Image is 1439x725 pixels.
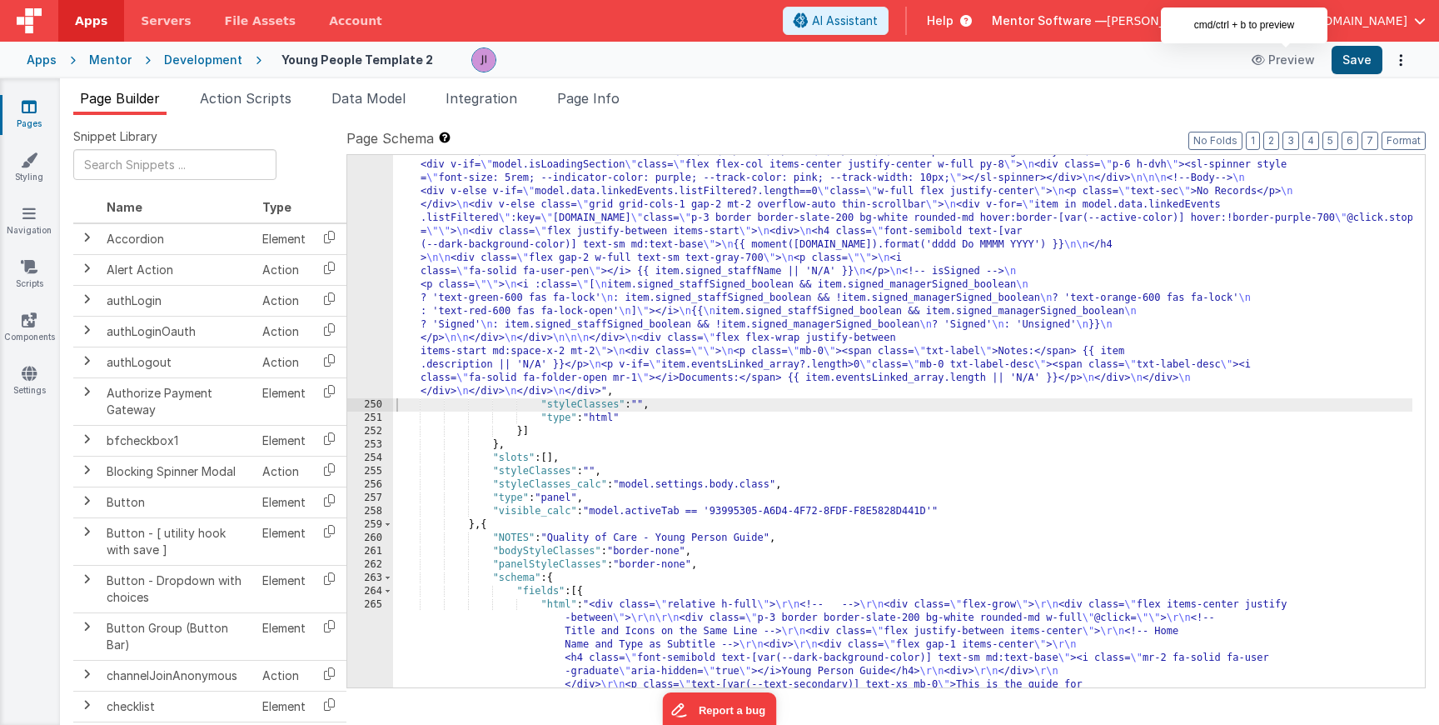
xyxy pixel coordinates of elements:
[281,53,433,66] h4: Young People Template 2
[472,48,495,72] img: 6c3d48e323fef8557f0b76cc516e01c7
[225,12,296,29] span: File Assets
[27,52,57,68] div: Apps
[256,377,312,425] td: Element
[1242,47,1325,73] button: Preview
[100,425,256,456] td: bfcheckbox1
[100,517,256,565] td: Button - [ utility hook with save ]
[256,517,312,565] td: Element
[347,505,393,518] div: 258
[107,200,142,214] span: Name
[347,585,393,598] div: 264
[256,612,312,660] td: Element
[100,456,256,487] td: Blocking Spinner Modal
[100,377,256,425] td: Authorize Payment Gateway
[347,425,393,438] div: 252
[347,558,393,572] div: 262
[347,412,393,425] div: 251
[1263,132,1279,150] button: 2
[347,518,393,532] div: 259
[347,532,393,545] div: 260
[164,52,242,68] div: Development
[100,487,256,517] td: Button
[200,90,291,107] span: Action Scripts
[347,465,393,478] div: 255
[100,254,256,285] td: Alert Action
[256,456,312,487] td: Action
[73,149,276,180] input: Search Snippets ...
[347,52,393,398] div: 249
[1107,12,1407,29] span: [PERSON_NAME][EMAIL_ADDRESS][DOMAIN_NAME]
[141,12,191,29] span: Servers
[1382,132,1426,150] button: Format
[347,438,393,452] div: 253
[1389,48,1412,72] button: Options
[256,565,312,612] td: Element
[100,347,256,377] td: authLogout
[331,90,406,107] span: Data Model
[100,612,256,660] td: Button Group (Button Bar)
[446,90,517,107] span: Integration
[73,128,157,145] span: Snippet Library
[80,90,160,107] span: Page Builder
[256,285,312,316] td: Action
[557,90,620,107] span: Page Info
[100,565,256,612] td: Button - Dropdown with choices
[256,254,312,285] td: Action
[347,492,393,505] div: 257
[256,223,312,255] td: Element
[100,691,256,722] td: checklist
[100,660,256,691] td: channelJoinAnonymous
[992,12,1107,29] span: Mentor Software —
[89,52,132,68] div: Mentor
[992,12,1426,29] button: Mentor Software — [PERSON_NAME][EMAIL_ADDRESS][DOMAIN_NAME]
[347,572,393,585] div: 263
[347,545,393,558] div: 261
[256,660,312,691] td: Action
[1282,132,1299,150] button: 3
[256,425,312,456] td: Element
[256,691,312,722] td: Element
[347,478,393,492] div: 256
[256,316,312,347] td: Action
[1161,7,1327,43] div: cmd/ctrl + b to preview
[256,487,312,517] td: Element
[262,200,291,214] span: Type
[100,316,256,347] td: authLoginOauth
[1302,132,1319,150] button: 4
[1342,132,1358,150] button: 6
[347,452,393,465] div: 254
[1246,132,1260,150] button: 1
[347,398,393,412] div: 250
[75,12,107,29] span: Apps
[1332,46,1382,74] button: Save
[783,7,889,35] button: AI Assistant
[100,223,256,255] td: Accordion
[927,12,954,29] span: Help
[256,347,312,377] td: Action
[812,12,878,29] span: AI Assistant
[1362,132,1378,150] button: 7
[346,128,434,148] span: Page Schema
[1188,132,1242,150] button: No Folds
[100,285,256,316] td: authLogin
[1322,132,1338,150] button: 5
